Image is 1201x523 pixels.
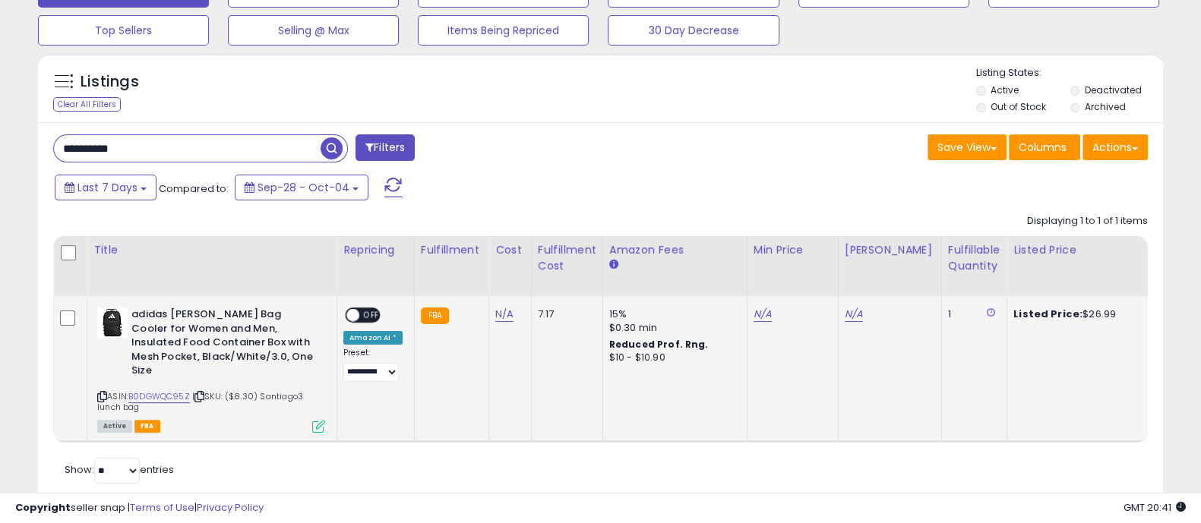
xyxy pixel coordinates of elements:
div: Min Price [754,242,832,258]
label: Active [991,83,1019,96]
span: Columns [1019,140,1067,155]
small: FBA [421,307,449,324]
button: Sep-28 - Oct-04 [235,175,368,200]
div: Title [93,242,330,258]
button: Filters [356,134,415,161]
button: Top Sellers [38,15,209,46]
span: Compared to: [159,181,229,196]
div: $26.99 [1013,307,1139,321]
span: All listings currently available for purchase on Amazon [97,420,132,433]
div: Repricing [343,242,408,258]
div: ASIN: [97,307,325,431]
button: Actions [1082,134,1148,160]
a: Privacy Policy [197,500,264,515]
div: $10 - $10.90 [609,351,735,364]
a: N/A [754,307,772,322]
label: Deactivated [1084,83,1141,96]
span: FBA [134,420,160,433]
div: 7.17 [538,307,591,321]
span: | SKU: ($8.30) Santiago3 lunch bag [97,390,303,413]
h5: Listings [81,71,139,93]
div: Fulfillment Cost [538,242,596,274]
a: N/A [495,307,514,322]
div: $0.30 min [609,321,735,335]
span: Show: entries [65,462,174,477]
small: Amazon Fees. [609,258,618,272]
div: Listed Price [1013,242,1145,258]
div: Displaying 1 to 1 of 1 items [1027,214,1148,228]
span: Last 7 Days [77,180,137,195]
b: Listed Price: [1013,307,1082,321]
div: Fulfillable Quantity [948,242,1000,274]
div: Fulfillment [421,242,482,258]
div: Cost [495,242,525,258]
div: Clear All Filters [53,97,121,112]
strong: Copyright [15,500,71,515]
button: Last 7 Days [55,175,156,200]
div: seller snap | | [15,501,264,515]
div: 1 [948,307,995,321]
p: Listing States: [976,66,1163,80]
label: Archived [1084,100,1125,113]
button: Save View [928,134,1007,160]
div: [PERSON_NAME] [845,242,935,258]
div: Amazon Fees [609,242,741,258]
label: Out of Stock [991,100,1046,113]
button: Items Being Repriced [418,15,589,46]
span: Sep-28 - Oct-04 [258,180,349,195]
b: Reduced Prof. Rng. [609,338,709,351]
button: Selling @ Max [228,15,399,46]
span: 2025-10-12 20:41 GMT [1124,500,1186,515]
span: OFF [359,309,384,322]
a: Terms of Use [130,500,194,515]
button: Columns [1009,134,1080,160]
img: 41kgnpFH6JL._SL40_.jpg [97,307,128,338]
b: adidas [PERSON_NAME] Bag Cooler for Women and Men, Insulated Food Container Box with Mesh Pocket,... [131,307,316,382]
div: Amazon AI * [343,331,403,345]
a: B0DGWQC95Z [128,390,190,403]
div: Preset: [343,348,403,381]
button: 30 Day Decrease [608,15,779,46]
div: 15% [609,307,735,321]
a: N/A [845,307,863,322]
